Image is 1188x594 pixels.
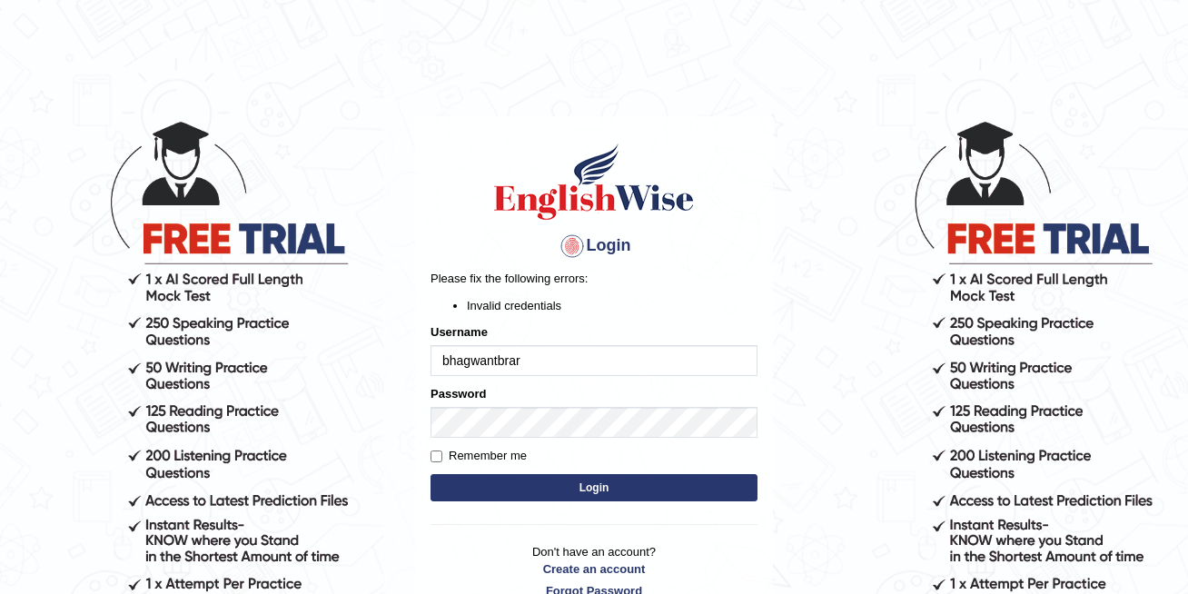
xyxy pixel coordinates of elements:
[431,385,486,402] label: Password
[431,560,757,578] a: Create an account
[431,232,757,261] h4: Login
[431,450,442,462] input: Remember me
[490,141,698,223] img: Logo of English Wise sign in for intelligent practice with AI
[431,323,488,341] label: Username
[467,297,757,314] li: Invalid credentials
[431,447,527,465] label: Remember me
[431,474,757,501] button: Login
[431,270,757,287] p: Please fix the following errors:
